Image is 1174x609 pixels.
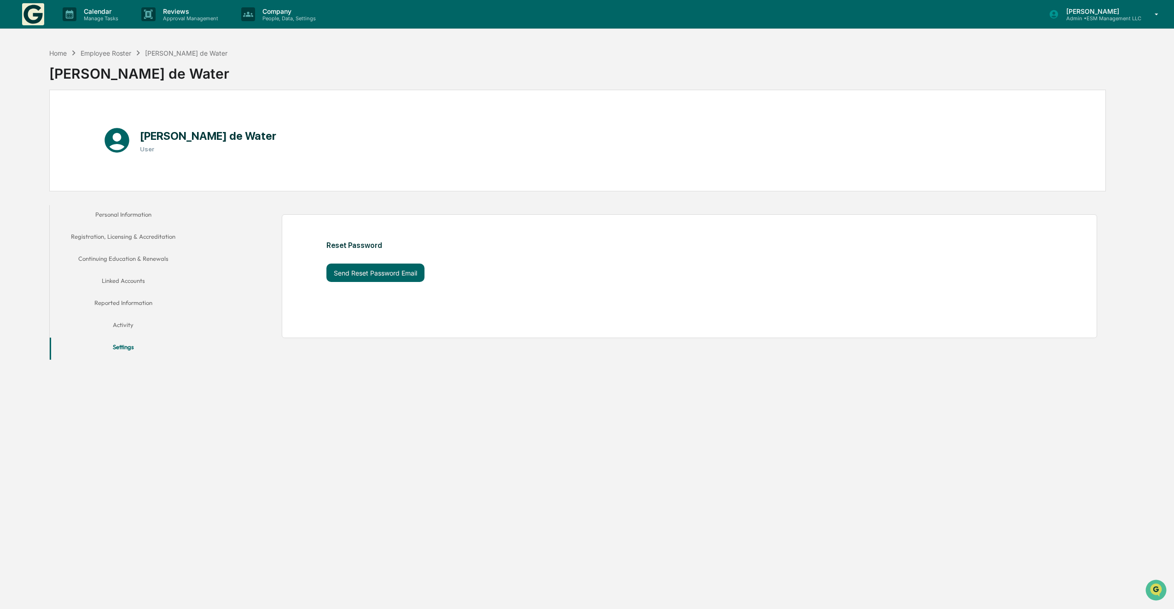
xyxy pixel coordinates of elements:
[76,7,123,15] p: Calendar
[326,241,907,250] div: Reset Password
[1145,579,1169,603] iframe: Open customer support
[50,205,197,227] button: Personal Information
[18,115,59,125] span: Preclearance
[81,49,131,57] div: Employee Roster
[50,249,197,271] button: Continuing Education & Renewals
[145,49,227,57] div: [PERSON_NAME] de Water
[255,7,320,15] p: Company
[156,7,223,15] p: Reviews
[326,264,424,282] button: Send Reset Password Email
[50,293,197,316] button: Reported Information
[22,3,44,25] img: logo
[140,145,276,153] h3: User
[9,134,17,141] div: 🔎
[6,129,62,146] a: 🔎Data Lookup
[50,316,197,338] button: Activity
[76,115,114,125] span: Attestations
[67,116,74,124] div: 🗄️
[50,271,197,293] button: Linked Accounts
[76,15,123,22] p: Manage Tasks
[50,205,197,360] div: secondary tabs example
[6,112,63,128] a: 🖐️Preclearance
[92,155,111,162] span: Pylon
[31,79,116,86] div: We're available if you need us!
[63,112,118,128] a: 🗄️Attestations
[1059,15,1141,22] p: Admin • ESM Management LLC
[18,133,58,142] span: Data Lookup
[9,19,168,34] p: How can we help?
[156,15,223,22] p: Approval Management
[31,70,151,79] div: Start new chat
[255,15,320,22] p: People, Data, Settings
[49,58,229,82] div: [PERSON_NAME] de Water
[1059,7,1141,15] p: [PERSON_NAME]
[9,70,26,86] img: 1746055101610-c473b297-6a78-478c-a979-82029cc54cd1
[50,338,197,360] button: Settings
[65,155,111,162] a: Powered byPylon
[157,73,168,84] button: Start new chat
[9,116,17,124] div: 🖐️
[140,129,276,143] h1: [PERSON_NAME] de Water
[49,49,67,57] div: Home
[50,227,197,249] button: Registration, Licensing & Accreditation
